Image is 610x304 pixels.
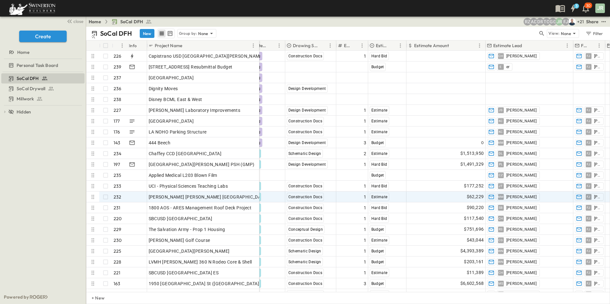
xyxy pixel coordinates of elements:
span: Millwork [17,96,34,102]
p: 227 [114,107,121,113]
span: [GEOGRAPHIC_DATA][PERSON_NAME] [149,248,230,254]
button: Sort [268,42,275,49]
button: Menu [358,42,366,49]
p: 30 [586,3,591,8]
p: Estimate Round [344,42,350,49]
span: LVMH [PERSON_NAME] 360 N Rodeo Core & Shell [149,259,252,265]
span: Estimate [371,119,388,123]
span: [PERSON_NAME] [506,205,537,210]
button: JR [595,3,606,14]
span: $117,540 [464,215,484,222]
span: FJ [587,164,591,164]
p: + 21 [577,18,584,25]
span: $90,220 [467,204,484,211]
p: 220 [114,215,122,222]
button: Sort [390,42,397,49]
span: [PERSON_NAME] [506,292,537,297]
div: SoCal DFHtest [1,73,85,83]
span: 3 [364,140,366,146]
span: Hard Bid [371,162,387,167]
div: Travis Osterloh (travis.osterloh@swinerton.com) [543,18,550,25]
button: Sort [115,42,122,49]
span: 1 [364,205,366,211]
p: Project Name [155,42,182,49]
a: SoCal DFH [1,74,83,83]
span: Design Development [288,86,326,91]
span: Hard Bid [371,184,387,188]
span: 1800 AOS - ARES Management Roof Deck Project [149,205,252,211]
div: JR [595,4,605,13]
span: $751,696 [464,226,484,233]
span: Home [17,49,29,55]
p: 226 [114,53,122,59]
div: Info [128,40,147,51]
p: View: [548,30,560,37]
span: 444 Beech [149,140,171,146]
span: 1950 [GEOGRAPHIC_DATA] St ([GEOGRAPHIC_DATA] & Grape) [149,280,279,287]
p: 231 [114,205,121,211]
span: SBCUSD [GEOGRAPHIC_DATA] ES [149,270,219,276]
span: [PERSON_NAME] [594,162,601,167]
span: [PERSON_NAME] [506,259,537,264]
button: Menu [397,42,404,49]
div: Daniel Roush (daniel.roush@swinerton.com) [536,18,544,25]
span: Construction Docs [288,281,323,286]
span: Estimate [371,108,388,112]
span: [PERSON_NAME] [506,194,537,199]
span: Design Development [288,108,326,112]
button: Create [19,31,67,42]
span: [PERSON_NAME] [594,238,601,243]
span: 1 [364,107,366,113]
p: 233 [114,183,122,189]
span: [PERSON_NAME] [594,173,601,178]
span: [GEOGRAPHIC_DATA] [149,118,194,124]
span: SoCal DFH [17,75,39,82]
a: Home [1,48,83,57]
span: $11,389 [467,269,484,276]
span: [PERSON_NAME] [506,151,537,156]
span: Budget [371,281,384,286]
p: + New [92,295,95,301]
span: [PERSON_NAME] [594,216,601,221]
span: [PERSON_NAME] [594,281,601,286]
span: [PERSON_NAME] [PERSON_NAME] [GEOGRAPHIC_DATA] [149,194,268,200]
span: [PERSON_NAME] [506,140,537,145]
span: Construction Docs [288,238,323,242]
span: CG [498,240,503,240]
img: Brandon Norcutt (brandon.norcutt@swinerton.com) [568,18,576,25]
span: Budget [371,227,384,232]
span: UCI - Physical Sciences Teaching Labs [149,183,228,189]
div: Francisco J. Sanchez (frsanchez@swinerton.com) [562,18,569,25]
span: PL [499,164,503,164]
span: FJ [587,229,591,229]
p: 177 [114,118,120,124]
p: 230 [114,237,122,243]
span: 1 [364,226,366,233]
span: Chaffey CCD [GEOGRAPHIC_DATA] [149,150,222,157]
a: SoCal Drywall [1,84,83,93]
span: Construction Docs [288,54,323,58]
button: Sort [588,42,595,49]
span: $203,161 [464,258,484,265]
span: [PERSON_NAME] [594,64,601,69]
p: Group by: [179,30,197,37]
p: SoCal DFH [100,29,132,38]
div: # [112,40,128,51]
span: Construction Docs [288,216,323,221]
button: Menu [118,42,126,49]
span: Estimate [371,271,388,275]
span: Construction Docs [288,271,323,275]
button: close [64,17,85,25]
span: Hard Bid [371,206,387,210]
